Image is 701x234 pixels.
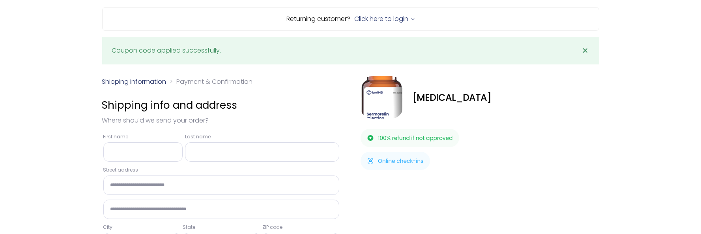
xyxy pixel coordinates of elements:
span: ✕ [582,45,589,56]
div: [MEDICAL_DATA] [412,92,599,103]
span: Payment & Confirmation [177,77,253,86]
label: Last name [185,133,339,140]
div: Returning customer? [102,7,599,31]
img: Online check-ins [361,152,430,170]
img: 100% refund if not approved [361,129,459,147]
label: Street address [103,166,340,174]
span: > [170,77,173,86]
div: Coupon code applied successfully. [112,45,221,56]
label: ZIP code [262,224,340,231]
p: Where should we send your order? [102,115,341,126]
img: Sermorelin [361,76,403,119]
a: Shipping Information [102,77,166,86]
a: Click here to login [355,13,409,25]
label: State [183,224,260,231]
h3: Shipping info and address [102,95,341,115]
label: First name [103,133,183,140]
a: ✕ [578,43,593,58]
label: City [103,224,181,231]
